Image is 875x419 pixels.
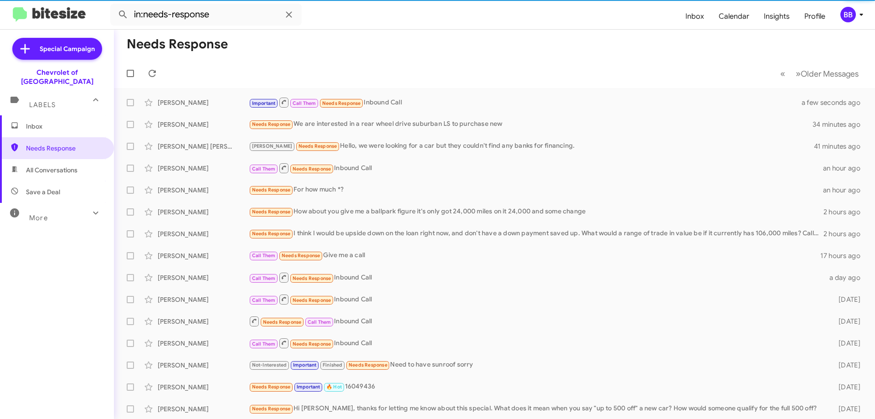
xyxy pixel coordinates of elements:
[26,187,60,197] span: Save a Deal
[158,317,249,326] div: [PERSON_NAME]
[249,272,824,283] div: Inbound Call
[833,7,865,22] button: BB
[308,319,331,325] span: Call Them
[158,164,249,173] div: [PERSON_NAME]
[796,68,801,79] span: »
[824,361,868,370] div: [DATE]
[158,295,249,304] div: [PERSON_NAME]
[158,142,249,151] div: [PERSON_NAME] [PERSON_NAME]
[249,294,824,305] div: Inbound Call
[252,100,276,106] span: Important
[252,121,291,127] span: Needs Response
[252,166,276,172] span: Call Them
[297,384,320,390] span: Important
[158,186,249,195] div: [PERSON_NAME]
[12,38,102,60] a: Special Campaign
[824,339,868,348] div: [DATE]
[249,141,814,151] div: Hello, we were looking for a car but they couldn't find any banks for financing.
[282,253,320,259] span: Needs Response
[824,404,868,414] div: [DATE]
[249,119,813,129] div: We are interested in a rear wheel drive suburban LS to purchase new
[249,360,824,370] div: Need to have sunroof sorry
[158,98,249,107] div: [PERSON_NAME]
[252,406,291,412] span: Needs Response
[823,186,868,195] div: an hour ago
[293,275,331,281] span: Needs Response
[263,319,302,325] span: Needs Response
[158,273,249,282] div: [PERSON_NAME]
[158,339,249,348] div: [PERSON_NAME]
[824,383,868,392] div: [DATE]
[775,64,791,83] button: Previous
[293,362,317,368] span: Important
[249,228,824,239] div: I think I would be upside down on the loan right now, and don't have a down payment saved up. Wha...
[249,162,823,174] div: Inbound Call
[293,297,331,303] span: Needs Response
[824,317,868,326] div: [DATE]
[813,120,868,129] div: 34 minutes ago
[757,3,797,30] a: Insights
[26,122,103,131] span: Inbox
[26,166,77,175] span: All Conversations
[326,384,342,390] span: 🔥 Hot
[711,3,757,30] a: Calendar
[158,404,249,414] div: [PERSON_NAME]
[820,251,868,260] div: 17 hours ago
[249,316,824,327] div: Inbound Call
[252,341,276,347] span: Call Them
[158,229,249,238] div: [PERSON_NAME]
[252,187,291,193] span: Needs Response
[678,3,711,30] a: Inbox
[293,166,331,172] span: Needs Response
[775,64,864,83] nav: Page navigation example
[252,231,291,237] span: Needs Response
[40,44,95,53] span: Special Campaign
[158,383,249,392] div: [PERSON_NAME]
[840,7,856,22] div: BB
[780,68,785,79] span: «
[813,98,868,107] div: a few seconds ago
[252,143,293,149] span: [PERSON_NAME]
[797,3,833,30] a: Profile
[249,97,813,108] div: Inbound Call
[323,362,343,368] span: Finished
[252,384,291,390] span: Needs Response
[249,185,823,195] div: For how much *?
[252,253,276,259] span: Call Them
[29,101,56,109] span: Labels
[249,250,820,261] div: Give me a call
[249,403,824,414] div: Hi [PERSON_NAME], thanks for letting me know about this special. What does it mean when you say "...
[158,361,249,370] div: [PERSON_NAME]
[29,214,48,222] span: More
[814,142,868,151] div: 41 minutes ago
[790,64,864,83] button: Next
[801,69,859,79] span: Older Messages
[252,209,291,215] span: Needs Response
[127,37,228,52] h1: Needs Response
[293,100,316,106] span: Call Them
[252,275,276,281] span: Call Them
[26,144,103,153] span: Needs Response
[252,362,287,368] span: Not-Interested
[823,164,868,173] div: an hour ago
[158,120,249,129] div: [PERSON_NAME]
[349,362,387,368] span: Needs Response
[249,207,824,217] div: How about you give me a ballpark figure it's only got 24,000 miles on it 24,000 and some change
[158,251,249,260] div: [PERSON_NAME]
[249,382,824,392] div: 16049436
[293,341,331,347] span: Needs Response
[299,143,337,149] span: Needs Response
[322,100,361,106] span: Needs Response
[824,229,868,238] div: 2 hours ago
[110,4,302,26] input: Search
[824,207,868,217] div: 2 hours ago
[158,207,249,217] div: [PERSON_NAME]
[252,297,276,303] span: Call Them
[824,273,868,282] div: a day ago
[824,295,868,304] div: [DATE]
[249,337,824,349] div: Inbound Call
